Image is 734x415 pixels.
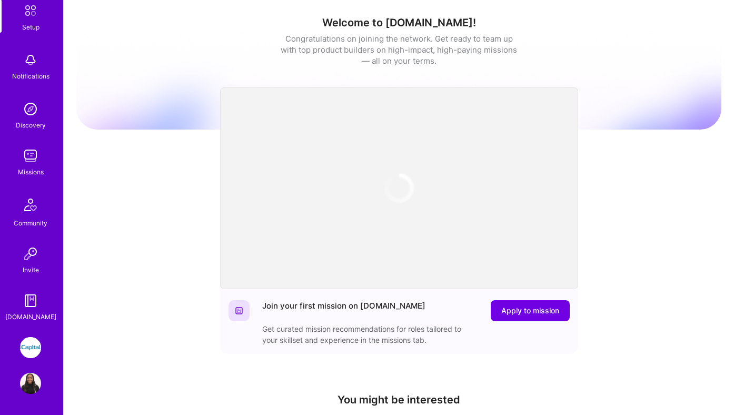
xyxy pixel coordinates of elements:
img: Website [235,307,243,315]
div: Missions [18,166,44,177]
img: teamwork [20,145,41,166]
a: iCapital: Building an Alternative Investment Marketplace [17,337,44,358]
img: User Avatar [20,373,41,394]
div: [DOMAIN_NAME] [5,311,56,322]
img: guide book [20,290,41,311]
div: Discovery [16,120,46,131]
span: Apply to mission [501,305,559,316]
h1: Welcome to [DOMAIN_NAME]! [76,16,721,29]
a: User Avatar [17,373,44,394]
iframe: video [220,87,578,289]
div: Notifications [12,71,49,82]
div: Invite [23,264,39,275]
img: Invite [20,243,41,264]
div: Get curated mission recommendations for roles tailored to your skillset and experience in the mis... [262,323,473,345]
img: bell [20,50,41,71]
h4: You might be interested [220,393,578,406]
div: Congratulations on joining the network. Get ready to team up with top product builders on high-im... [281,33,518,66]
img: Community [18,192,43,218]
div: Community [14,218,47,229]
img: loading [377,166,421,210]
div: Setup [22,22,39,33]
div: Join your first mission on [DOMAIN_NAME] [262,300,425,321]
img: discovery [20,98,41,120]
button: Apply to mission [491,300,570,321]
img: iCapital: Building an Alternative Investment Marketplace [20,337,41,358]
